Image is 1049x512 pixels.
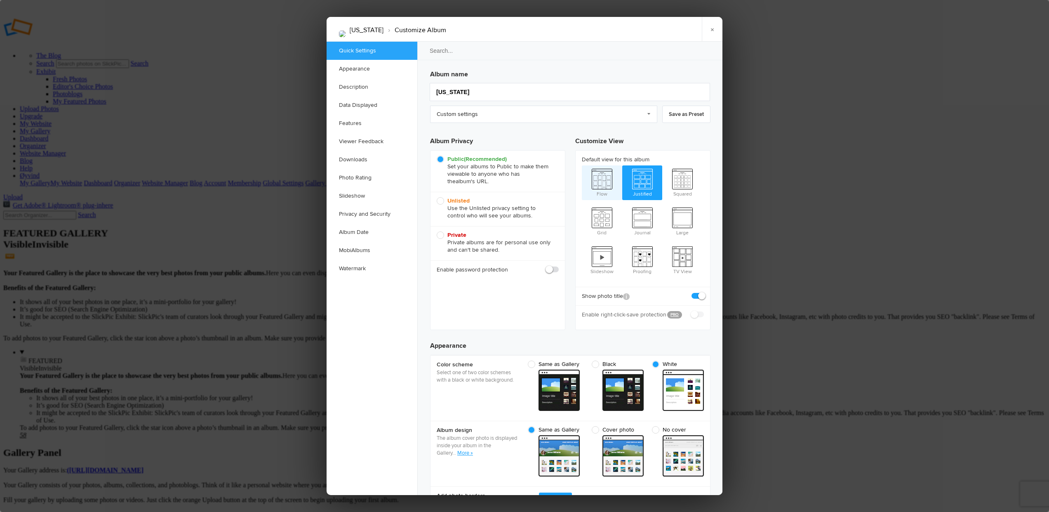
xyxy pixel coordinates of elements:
[582,165,622,198] span: Flow
[622,165,663,198] span: Justified
[457,450,473,456] a: More »
[430,106,657,123] a: Custom settings
[447,231,466,238] b: Private
[447,156,507,163] b: Public
[350,23,383,37] li: [US_STATE]
[464,156,507,163] i: (Recommended)
[663,435,704,477] span: cover Custom - light
[582,204,622,237] span: Grid
[327,78,417,96] a: Description
[582,311,661,319] b: Enable right-click-save protection
[662,204,703,237] span: Large
[528,426,579,434] span: Same as Gallery
[437,266,508,274] b: Enable password protection
[702,17,722,42] a: ×
[383,23,446,37] li: Customize Album
[437,197,555,219] span: Use the Unlisted privacy setting to control who will see your albums.
[454,450,457,456] span: ..
[447,197,470,204] b: Unlisted
[327,187,417,205] a: Slideshow
[592,426,640,434] span: Cover photo
[456,178,489,185] span: album's URL.
[430,66,710,79] h3: Album name
[437,369,519,384] p: Select one of two color schemes with a black or white background.
[417,41,724,60] input: Search...
[430,130,565,150] h3: Album Privacy
[327,42,417,60] a: Quick Settings
[327,151,417,169] a: Downloads
[582,156,704,164] b: Default view for this album
[7,5,273,15] p: My view of [US_STATE]
[327,260,417,278] a: Watermark
[327,223,417,241] a: Album Date
[592,361,640,368] span: Black
[437,156,555,185] span: Set your albums to Public to make them viewable to anyone who has the
[622,243,663,276] span: Proofing
[528,361,579,368] span: Same as Gallery
[327,169,417,187] a: Photo Rating
[437,231,555,254] span: Private albums are for personal use only and can't be shared.
[539,435,580,477] span: cover Custom - light
[582,292,630,300] b: Show photo title
[662,243,703,276] span: TV View
[652,426,700,434] span: No cover
[339,31,346,37] img: untitled-60.jpg
[327,60,417,78] a: Appearance
[662,165,703,198] span: Squared
[437,426,519,434] b: Album design
[327,241,417,260] a: MobiAlbums
[430,334,710,351] h3: Appearance
[327,205,417,223] a: Privacy and Security
[575,130,710,150] h3: Customize View
[667,311,682,319] a: PRO
[437,434,519,457] p: The album cover photo is displayed inside your album in the Gallery.
[602,435,644,477] span: cover Custom - light
[437,361,519,369] b: Color scheme
[437,492,519,500] b: Add photo borders
[327,114,417,132] a: Features
[327,96,417,114] a: Data Displayed
[662,106,710,123] a: Save as Preset
[622,204,663,237] span: Journal
[327,132,417,151] a: Viewer Feedback
[652,361,700,368] span: White
[582,243,622,276] span: Slideshow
